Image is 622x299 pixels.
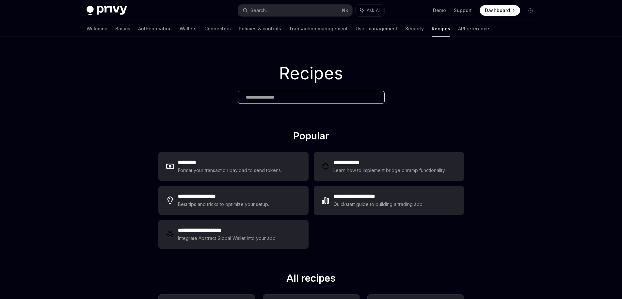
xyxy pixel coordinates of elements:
[250,7,269,14] div: Search...
[525,5,536,16] button: Toggle dark mode
[158,130,464,144] h2: Popular
[405,21,424,37] a: Security
[480,5,520,16] a: Dashboard
[433,7,446,14] a: Demo
[87,21,107,37] a: Welcome
[158,272,464,287] h2: All recipes
[115,21,130,37] a: Basics
[333,200,424,208] div: Quickstart guide to building a trading app.
[178,166,282,174] div: Format your transaction payload to send tokens.
[314,152,464,181] a: **** **** ***Learn how to implement bridge onramp functionality.
[333,166,448,174] div: Learn how to implement bridge onramp functionality.
[239,21,281,37] a: Policies & controls
[238,5,352,16] button: Search...⌘K
[356,5,384,16] button: Ask AI
[180,21,197,37] a: Wallets
[367,7,380,14] span: Ask AI
[342,8,348,13] span: ⌘ K
[356,21,397,37] a: User management
[204,21,231,37] a: Connectors
[289,21,348,37] a: Transaction management
[458,21,489,37] a: API reference
[178,200,270,208] div: Best tips and tricks to optimize your setup.
[485,7,510,14] span: Dashboard
[87,6,127,15] img: dark logo
[432,21,450,37] a: Recipes
[178,234,277,242] div: Integrate Abstract Global Wallet into your app.
[138,21,172,37] a: Authentication
[454,7,472,14] a: Support
[158,152,309,181] a: **** ****Format your transaction payload to send tokens.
